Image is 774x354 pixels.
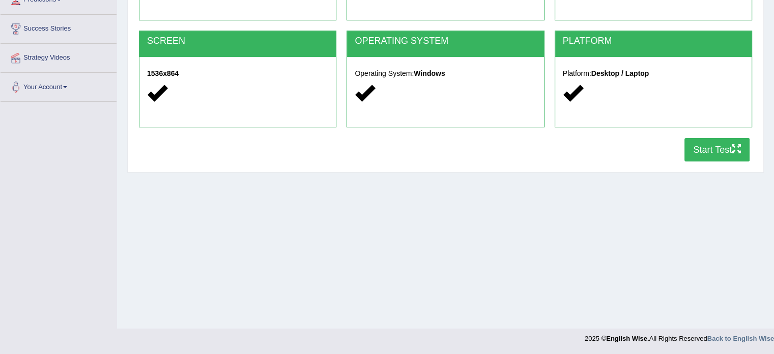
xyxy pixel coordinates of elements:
[585,329,774,343] div: 2025 © All Rights Reserved
[147,69,179,77] strong: 1536x864
[1,44,117,69] a: Strategy Videos
[1,73,117,98] a: Your Account
[684,138,750,161] button: Start Test
[355,70,536,77] h5: Operating System:
[563,36,744,46] h2: PLATFORM
[563,70,744,77] h5: Platform:
[147,36,328,46] h2: SCREEN
[355,36,536,46] h2: OPERATING SYSTEM
[606,335,649,342] strong: English Wise.
[1,15,117,40] a: Success Stories
[414,69,445,77] strong: Windows
[707,335,774,342] a: Back to English Wise
[591,69,649,77] strong: Desktop / Laptop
